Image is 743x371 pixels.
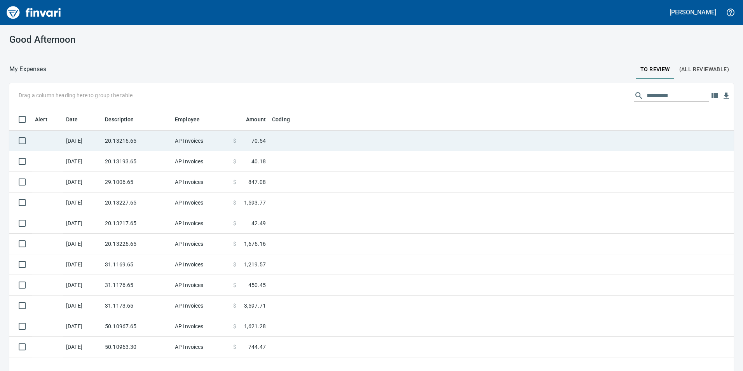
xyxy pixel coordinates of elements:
[102,254,172,275] td: 31.1169.65
[175,115,200,124] span: Employee
[670,8,716,16] h5: [PERSON_NAME]
[233,178,236,186] span: $
[102,213,172,234] td: 20.13217.65
[233,157,236,165] span: $
[66,115,78,124] span: Date
[172,275,230,296] td: AP Invoices
[251,137,266,145] span: 70.54
[172,131,230,151] td: AP Invoices
[19,91,133,99] p: Drag a column heading here to group the table
[102,131,172,151] td: 20.13216.65
[5,3,63,22] img: Finvari
[63,296,102,316] td: [DATE]
[709,90,720,101] button: Choose columns to display
[233,322,236,330] span: $
[233,281,236,289] span: $
[63,275,102,296] td: [DATE]
[102,172,172,192] td: 29.1006.65
[236,115,266,124] span: Amount
[66,115,88,124] span: Date
[105,115,144,124] span: Description
[172,254,230,275] td: AP Invoices
[9,65,46,74] nav: breadcrumb
[172,234,230,254] td: AP Invoices
[640,65,670,74] span: To Review
[233,199,236,206] span: $
[172,213,230,234] td: AP Invoices
[244,261,266,268] span: 1,219.57
[233,137,236,145] span: $
[244,302,266,310] span: 3,597.71
[63,234,102,254] td: [DATE]
[233,261,236,268] span: $
[63,131,102,151] td: [DATE]
[102,151,172,172] td: 20.13193.65
[233,302,236,310] span: $
[172,337,230,357] td: AP Invoices
[679,65,729,74] span: (All Reviewable)
[63,151,102,172] td: [DATE]
[246,115,266,124] span: Amount
[9,34,238,45] h3: Good Afternoon
[272,115,300,124] span: Coding
[102,192,172,213] td: 20.13227.65
[244,322,266,330] span: 1,621.28
[63,316,102,337] td: [DATE]
[251,157,266,165] span: 40.18
[244,240,266,248] span: 1,676.16
[233,343,236,351] span: $
[720,90,732,102] button: Download Table
[63,172,102,192] td: [DATE]
[172,316,230,337] td: AP Invoices
[63,192,102,213] td: [DATE]
[35,115,47,124] span: Alert
[172,172,230,192] td: AP Invoices
[244,199,266,206] span: 1,593.77
[102,234,172,254] td: 20.13226.65
[102,316,172,337] td: 50.10967.65
[248,281,266,289] span: 450.45
[102,337,172,357] td: 50.10963.30
[668,6,718,18] button: [PERSON_NAME]
[248,343,266,351] span: 744.47
[233,240,236,248] span: $
[172,192,230,213] td: AP Invoices
[102,296,172,316] td: 31.1173.65
[102,275,172,296] td: 31.1176.65
[63,213,102,234] td: [DATE]
[172,151,230,172] td: AP Invoices
[248,178,266,186] span: 847.08
[9,65,46,74] p: My Expenses
[172,296,230,316] td: AP Invoices
[175,115,210,124] span: Employee
[272,115,290,124] span: Coding
[233,219,236,227] span: $
[35,115,58,124] span: Alert
[63,254,102,275] td: [DATE]
[251,219,266,227] span: 42.49
[63,337,102,357] td: [DATE]
[105,115,134,124] span: Description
